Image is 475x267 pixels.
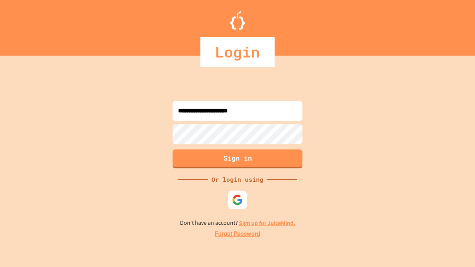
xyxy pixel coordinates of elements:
img: Logo.svg [230,11,245,30]
div: Or login using [208,175,267,184]
img: google-icon.svg [232,194,243,205]
a: Sign up for JuiceMind. [239,219,295,227]
p: Don't have an account? [180,218,295,228]
a: Forgot Password [215,230,260,238]
button: Sign in [173,149,302,168]
div: Login [200,37,275,67]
